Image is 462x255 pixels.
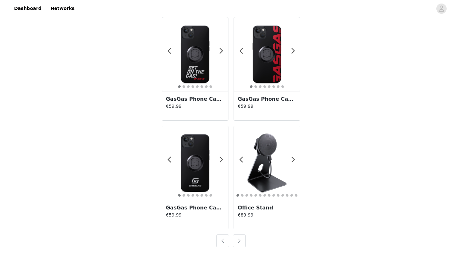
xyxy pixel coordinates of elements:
[205,85,208,88] button: 7
[254,85,257,88] button: 2
[286,194,289,197] button: 12
[268,85,271,88] button: 5
[166,204,224,212] h3: GasGas Phone Case - Logo Small
[187,194,190,197] button: 3
[47,1,78,16] a: Networks
[200,194,203,197] button: 6
[281,85,284,88] button: 8
[250,85,253,88] button: 1
[272,85,275,88] button: 6
[277,85,280,88] button: 7
[259,194,262,197] button: 6
[10,1,45,16] a: Dashboard
[272,194,275,197] button: 9
[263,194,266,197] button: 7
[191,85,194,88] button: 4
[238,204,296,212] h3: Office Stand
[238,212,296,218] p: €89.99
[196,85,199,88] button: 5
[295,194,298,197] button: 14
[187,85,190,88] button: 3
[209,194,212,197] button: 8
[205,194,208,197] button: 7
[250,194,253,197] button: 4
[178,85,181,88] button: 1
[268,194,271,197] button: 8
[182,194,185,197] button: 2
[245,194,248,197] button: 3
[259,85,262,88] button: 3
[438,4,444,14] div: avatar
[200,85,203,88] button: 6
[238,103,296,110] p: €59.99
[209,85,212,88] button: 8
[281,194,284,197] button: 11
[182,85,185,88] button: 2
[290,194,293,197] button: 13
[178,194,181,197] button: 1
[191,194,194,197] button: 4
[236,194,239,197] button: 1
[196,194,199,197] button: 5
[263,85,266,88] button: 4
[166,212,224,218] p: €59.99
[166,95,224,103] h3: GasGas Phone Case - Get On The Gas
[238,95,296,103] h3: GasGas Phone Case - Logo Large
[277,194,280,197] button: 10
[166,103,224,110] p: €59.99
[254,194,257,197] button: 5
[241,194,244,197] button: 2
